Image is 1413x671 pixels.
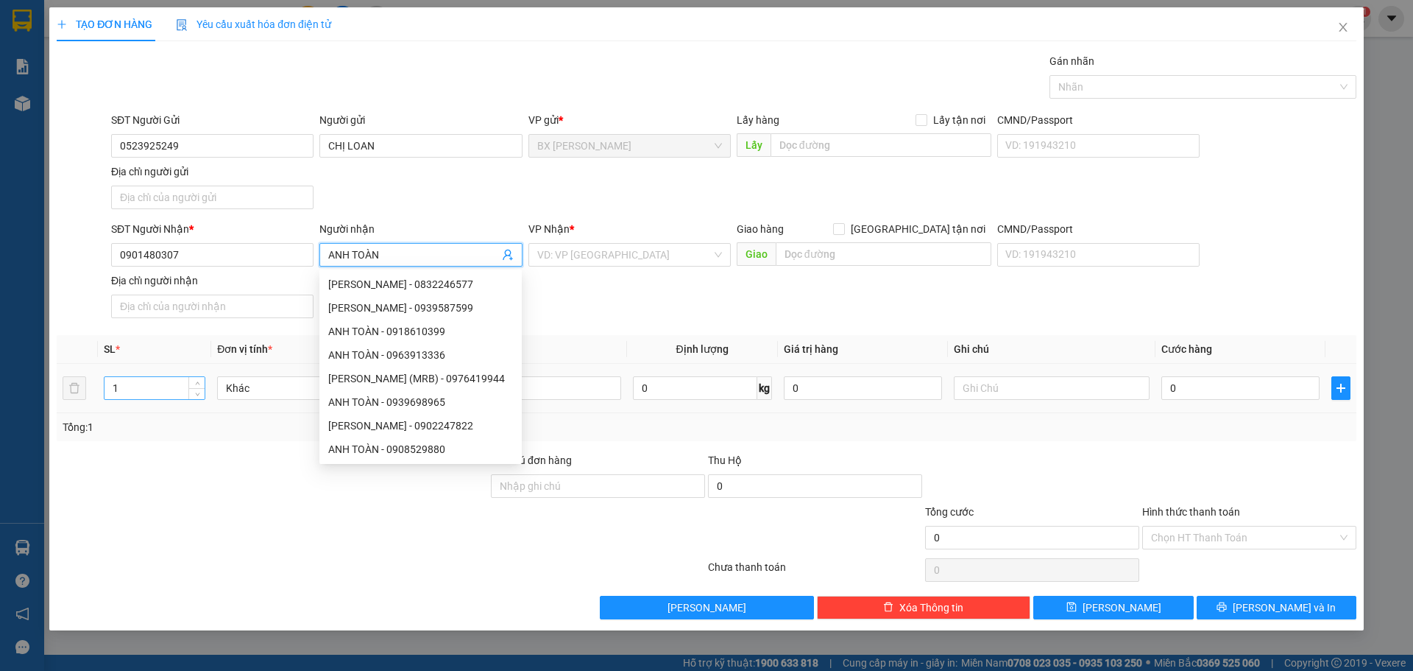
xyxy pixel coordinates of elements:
div: 0797032182 [141,63,290,84]
span: Nhận: [141,13,176,28]
div: [PERSON_NAME] - 0832246577 [328,276,513,292]
span: [PERSON_NAME] [1083,600,1161,616]
span: down [193,390,202,398]
span: [GEOGRAPHIC_DATA] tận nơi [845,221,991,237]
div: ANH THUẬN [13,48,130,66]
span: Tổng cước [925,506,974,518]
span: Cước hàng [1161,343,1212,355]
button: printer[PERSON_NAME] và In [1197,596,1356,619]
span: delete [883,602,893,614]
span: [PERSON_NAME] và In [1233,600,1336,616]
span: Định lượng [676,343,729,355]
label: Ghi chú đơn hàng [491,454,572,466]
div: Người gửi [319,112,522,128]
div: LÊ THANH TOÀN - 0832246577 [319,273,522,296]
input: Dọc đường [771,133,991,157]
div: Chưa thanh toán [706,559,924,585]
div: THANH TOÀN - 0939587599 [319,296,522,320]
span: Giá trị hàng [784,343,838,355]
span: TẠO ĐƠN HÀNG [57,18,152,30]
div: Địa chỉ người gửi [111,164,314,180]
div: Tổng: 1 [63,419,545,435]
img: icon [176,19,188,31]
div: [PERSON_NAME] (MRB) - 0976419944 [328,370,513,387]
div: ANH NHƠN [141,46,290,63]
div: Người nhận [319,221,522,237]
div: CMND/Passport [997,112,1200,128]
div: ANH TOÀN - 0918610399 [319,320,522,343]
div: ANH TOÀN - 0918610399 [328,323,513,340]
span: SL [104,343,116,355]
label: Hình thức thanh toán [1142,506,1240,518]
div: Địa chỉ người nhận [111,273,314,289]
div: ANH TOÀN - 0939698965 [328,394,513,410]
span: Lấy hàng [737,114,779,126]
input: 0 [784,376,942,400]
span: plus [1332,382,1350,394]
span: Thu Hộ [708,454,742,466]
span: user-add [502,249,514,261]
span: BX Cao Lãnh [537,135,722,157]
div: ANH TOÀN - 0963913336 [328,347,513,363]
input: Địa chỉ của người nhận [111,295,314,318]
span: save [1066,602,1077,614]
span: DĐ: [141,92,162,108]
input: Ghi chú đơn hàng [491,474,705,498]
button: Close [1322,7,1364,49]
span: Khác [226,377,404,399]
div: ANH TOÀN - 0908529880 [328,441,513,457]
span: [PERSON_NAME] [667,600,746,616]
span: BXMT [162,84,222,110]
span: Decrease Value [188,388,205,399]
div: VP gửi [528,112,731,128]
input: Ghi Chú [954,376,1150,400]
div: ANH TOÀN - 0963913336 [319,343,522,367]
span: Đơn vị tính [217,343,272,355]
div: [PERSON_NAME] - 0939587599 [328,300,513,316]
div: 0934593378 [13,66,130,86]
div: BX [PERSON_NAME] [13,13,130,48]
span: Giao hàng [737,223,784,235]
div: CMND/Passport [997,221,1200,237]
div: SĐT Người Nhận [111,221,314,237]
span: kg [757,376,772,400]
span: VP Nhận [528,223,570,235]
span: printer [1217,602,1227,614]
div: SĐT Người Gửi [111,112,314,128]
button: delete [63,376,86,400]
span: up [193,379,202,388]
input: VD: Bàn, Ghế [425,376,620,400]
button: [PERSON_NAME] [600,596,814,619]
button: save[PERSON_NAME] [1033,596,1193,619]
span: close [1337,21,1349,33]
div: TRẦN THANH TOÀN - 0902247822 [319,414,522,438]
span: Lấy [737,133,771,157]
span: plus [57,19,67,29]
input: Dọc đường [776,242,991,266]
span: Xóa Thông tin [899,600,963,616]
div: [GEOGRAPHIC_DATA] [141,13,290,46]
span: Gửi: [13,14,35,29]
div: [PERSON_NAME] - 0902247822 [328,418,513,434]
span: Lấy tận nơi [927,112,991,128]
button: deleteXóa Thông tin [817,596,1031,619]
th: Ghi chú [948,335,1155,364]
input: Địa chỉ của người gửi [111,186,314,209]
button: plus [1331,376,1350,400]
div: ANH TOÀN - 0908529880 [319,438,522,461]
div: ANH TOÀN - 0939698965 [319,390,522,414]
span: Yêu cầu xuất hóa đơn điện tử [176,18,331,30]
label: Gán nhãn [1049,55,1094,67]
div: PHẠM THANH TOÀN (MRB) - 0976419944 [319,367,522,390]
span: Giao [737,242,776,266]
span: Increase Value [188,377,205,388]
